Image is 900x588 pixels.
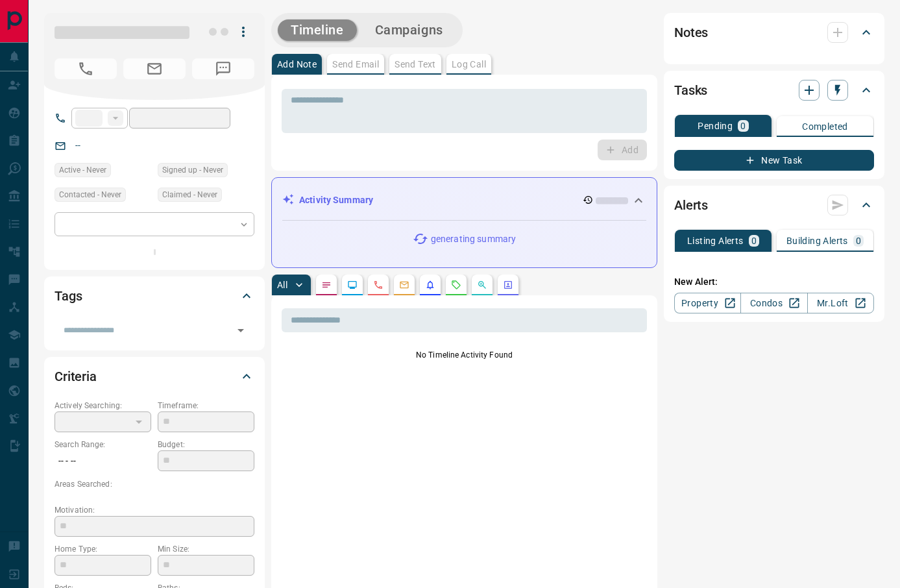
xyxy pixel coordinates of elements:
[282,349,647,361] p: No Timeline Activity Found
[55,280,254,312] div: Tags
[373,280,383,290] svg: Calls
[674,80,707,101] h2: Tasks
[55,439,151,450] p: Search Range:
[277,60,317,69] p: Add Note
[503,280,513,290] svg: Agent Actions
[399,280,409,290] svg: Emails
[807,293,874,313] a: Mr.Loft
[674,195,708,215] h2: Alerts
[425,280,435,290] svg: Listing Alerts
[786,236,848,245] p: Building Alerts
[674,275,874,289] p: New Alert:
[232,321,250,339] button: Open
[192,58,254,79] span: No Number
[698,121,733,130] p: Pending
[740,121,746,130] p: 0
[55,543,151,555] p: Home Type:
[802,122,848,131] p: Completed
[158,400,254,411] p: Timeframe:
[687,236,744,245] p: Listing Alerts
[674,17,874,48] div: Notes
[674,293,741,313] a: Property
[158,543,254,555] p: Min Size:
[477,280,487,290] svg: Opportunities
[55,450,151,472] p: -- - --
[162,188,217,201] span: Claimed - Never
[55,58,117,79] span: No Number
[362,19,456,41] button: Campaigns
[75,140,80,151] a: --
[751,236,757,245] p: 0
[55,361,254,392] div: Criteria
[431,232,516,246] p: generating summary
[321,280,332,290] svg: Notes
[278,19,357,41] button: Timeline
[674,190,874,221] div: Alerts
[277,280,287,289] p: All
[158,439,254,450] p: Budget:
[674,150,874,171] button: New Task
[123,58,186,79] span: No Email
[856,236,861,245] p: 0
[55,400,151,411] p: Actively Searching:
[674,22,708,43] h2: Notes
[347,280,358,290] svg: Lead Browsing Activity
[451,280,461,290] svg: Requests
[59,188,121,201] span: Contacted - Never
[282,188,646,212] div: Activity Summary
[299,193,373,207] p: Activity Summary
[59,164,106,177] span: Active - Never
[674,75,874,106] div: Tasks
[55,478,254,490] p: Areas Searched:
[55,286,82,306] h2: Tags
[55,366,97,387] h2: Criteria
[55,504,254,516] p: Motivation:
[740,293,807,313] a: Condos
[162,164,223,177] span: Signed up - Never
